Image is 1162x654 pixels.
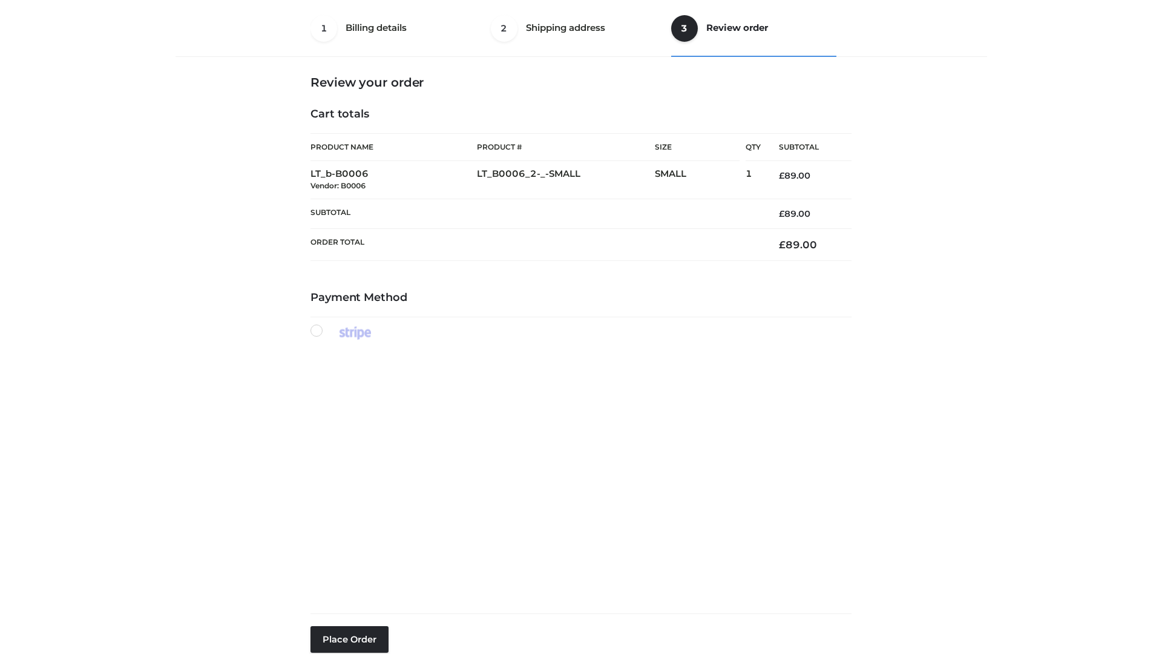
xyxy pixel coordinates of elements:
th: Product Name [310,133,477,161]
th: Order Total [310,229,761,261]
td: SMALL [655,161,746,199]
iframe: Secure payment input frame [308,337,849,604]
th: Product # [477,133,655,161]
th: Qty [746,133,761,161]
span: £ [779,239,786,251]
span: £ [779,208,784,219]
th: Subtotal [310,199,761,228]
bdi: 89.00 [779,170,810,181]
th: Size [655,134,740,161]
button: Place order [310,626,389,653]
h4: Cart totals [310,108,852,121]
th: Subtotal [761,134,852,161]
bdi: 89.00 [779,239,817,251]
td: LT_B0006_2-_-SMALL [477,161,655,199]
td: 1 [746,161,761,199]
h3: Review your order [310,75,852,90]
small: Vendor: B0006 [310,181,366,190]
span: £ [779,170,784,181]
bdi: 89.00 [779,208,810,219]
td: LT_b-B0006 [310,161,477,199]
h4: Payment Method [310,291,852,305]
